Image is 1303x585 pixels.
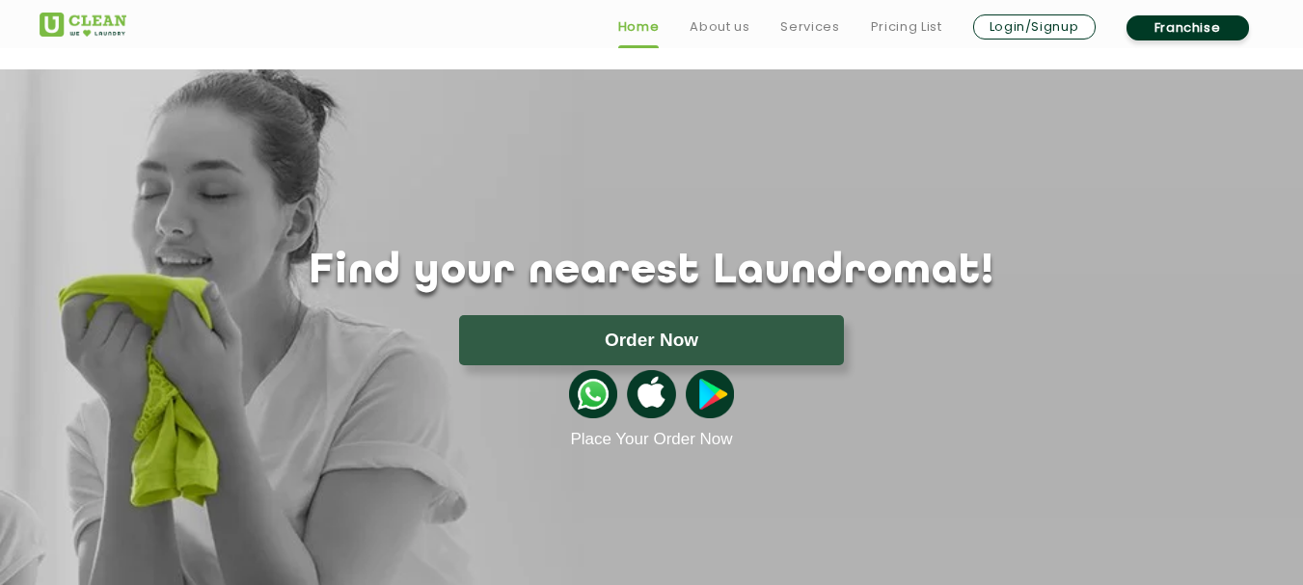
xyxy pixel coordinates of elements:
h1: Find your nearest Laundromat! [25,248,1279,296]
a: Home [618,15,660,39]
a: Franchise [1127,15,1249,40]
a: Services [780,15,839,39]
button: Order Now [459,315,844,365]
img: apple-icon.png [627,370,675,418]
a: Place Your Order Now [570,430,732,449]
img: playstoreicon.png [686,370,734,418]
img: UClean Laundry and Dry Cleaning [40,13,126,37]
a: Login/Signup [973,14,1096,40]
img: whatsappicon.png [569,370,617,418]
a: Pricing List [871,15,942,39]
a: About us [690,15,749,39]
